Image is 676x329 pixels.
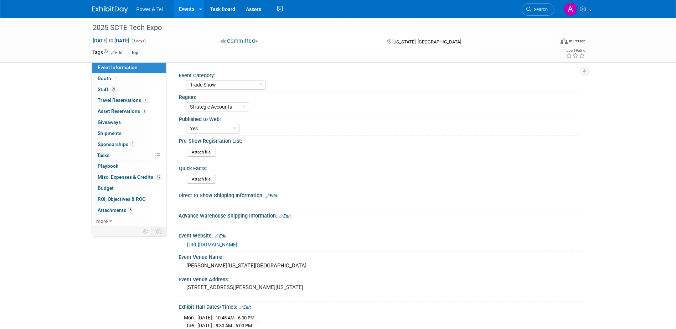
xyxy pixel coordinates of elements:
span: Event Information [98,64,138,70]
div: Advance Warehouse Shipping Information: [179,210,584,220]
td: [DATE] [197,314,212,322]
td: Toggle Event Tabs [151,227,166,236]
span: 1 [130,141,135,147]
span: 1 [143,98,148,103]
button: Committed [218,37,260,45]
div: Event Rating [566,49,585,52]
div: Event Venue Name: [179,252,584,261]
span: Travel Reservations [98,97,148,103]
a: Search [522,3,554,16]
span: Tasks [97,152,109,158]
a: Asset Reservations1 [92,106,166,117]
span: 1 [142,109,147,114]
div: Exhibit Hall Dates/Times: [179,302,584,311]
td: Mon. [184,314,197,322]
div: Direct to Show Shipping Information: [179,190,584,199]
a: [URL][DOMAIN_NAME] [187,242,237,247]
a: Giveaways [92,117,166,128]
a: Staff21 [92,84,166,95]
div: Region: [179,92,581,101]
img: Alina Dorion [564,2,577,16]
div: 2025 SCTE Tech Expo [90,21,544,34]
span: more [96,218,108,224]
span: 6 [128,207,133,213]
a: Edit [265,193,277,198]
div: Event Format [512,37,586,48]
span: to [108,38,114,43]
div: Published to Web: [179,114,581,123]
a: Edit [215,234,227,239]
div: Top [129,49,140,57]
div: Quick Facts: [179,163,581,172]
div: Event Venue Address: [179,274,584,283]
span: (3 days) [131,39,146,43]
a: Travel Reservations1 [92,95,166,106]
a: Budget [92,183,166,194]
span: ROI, Objectives & ROO [98,196,145,202]
div: Event Website: [179,230,584,240]
span: Staff [98,87,117,92]
i: Booth reservation complete [114,76,118,80]
span: Asset Reservations [98,108,147,114]
span: Sponsorships [98,141,135,147]
div: [PERSON_NAME][US_STATE][GEOGRAPHIC_DATA] [184,260,579,271]
td: Tags [92,49,123,57]
span: 21 [110,87,117,92]
td: Personalize Event Tab Strip [139,227,152,236]
a: Tasks [92,150,166,161]
a: Event Information [92,62,166,73]
span: [US_STATE], [GEOGRAPHIC_DATA] [392,39,461,45]
span: 8:30 AM - 6:00 PM [216,323,252,328]
a: ROI, Objectives & ROO [92,194,166,205]
a: Booth [92,73,166,84]
span: Booth [98,75,119,81]
img: ExhibitDay [92,6,128,13]
span: [DATE] [DATE] [92,37,130,44]
a: Playbook [92,161,166,172]
a: Sponsorships1 [92,139,166,150]
a: Edit [279,214,291,219]
a: Attachments6 [92,205,166,216]
a: Edit [111,50,123,55]
span: 12 [155,174,162,180]
span: Misc. Expenses & Credits [98,174,162,180]
pre: [STREET_ADDRESS][PERSON_NAME][US_STATE] [186,284,340,291]
span: 10:45 AM - 6:00 PM [216,315,254,320]
span: Playbook [98,163,118,169]
a: Misc. Expenses & Credits12 [92,172,166,183]
span: Search [531,7,548,12]
div: Event Category: [179,70,581,79]
a: Shipments [92,128,166,139]
div: Pre-Show Registration List: [179,136,581,145]
span: Budget [98,185,114,191]
span: Shipments [98,130,122,136]
img: Format-Inperson.png [561,38,568,44]
span: Power & Tel [136,6,163,12]
span: Attachments [98,207,133,213]
div: In-Person [569,38,585,44]
a: more [92,216,166,227]
a: Edit [239,305,251,310]
span: Giveaways [98,119,121,125]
